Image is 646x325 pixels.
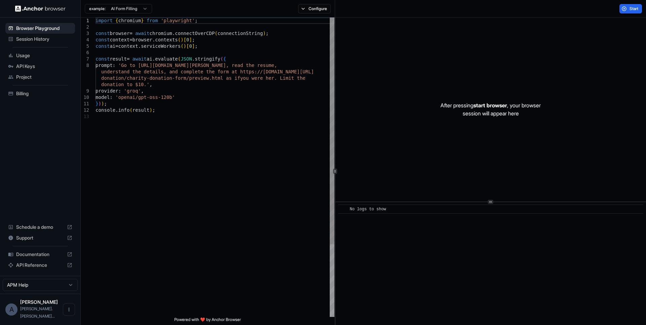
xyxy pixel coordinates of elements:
[101,69,243,74] span: understand the details, and complete the form at h
[192,37,195,42] span: ;
[181,56,192,62] span: JSON
[20,299,58,305] span: Augusto Dantas
[243,69,314,74] span: ttps://[DOMAIN_NAME][URL]
[473,102,507,109] span: start browser
[263,31,265,36] span: )
[189,37,192,42] span: ]
[619,4,642,13] button: Start
[342,206,345,213] span: ​
[81,113,89,120] div: 13
[96,88,118,94] span: provider
[101,101,104,106] span: )
[220,56,223,62] span: (
[195,43,198,49] span: ;
[81,43,89,49] div: 5
[149,31,172,36] span: chromium
[96,18,113,23] span: import
[147,56,152,62] span: ai
[175,31,215,36] span: connectOverCDP
[127,56,130,62] span: =
[63,303,75,316] button: Open menu
[149,82,152,87] span: ,
[5,23,75,34] div: Browser Playground
[16,90,72,97] span: Billing
[81,62,89,69] div: 8
[133,107,150,113] span: result
[110,31,130,36] span: browser
[130,107,132,113] span: (
[118,43,138,49] span: context
[133,56,147,62] span: await
[96,43,110,49] span: const
[130,31,132,36] span: =
[195,56,220,62] span: stringify
[5,260,75,270] div: API Reference
[192,43,195,49] span: ]
[5,232,75,243] div: Support
[152,107,155,113] span: ;
[96,95,110,100] span: model
[5,88,75,99] div: Billing
[192,56,195,62] span: .
[172,31,175,36] span: .
[152,37,155,42] span: .
[16,224,64,230] span: Schedule a demo
[5,50,75,61] div: Usage
[110,95,112,100] span: :
[104,101,107,106] span: ;
[141,43,181,49] span: serviceWorkers
[350,207,386,212] span: No logs to show
[118,88,121,94] span: :
[96,63,113,68] span: prompt
[89,6,106,11] span: example:
[183,37,186,42] span: [
[115,107,118,113] span: .
[16,262,64,268] span: API Reference
[15,5,66,12] img: Anchor Logo
[174,317,241,325] span: Powered with ❤️ by Anchor Browser
[110,43,115,49] span: ai
[81,107,89,113] div: 12
[152,56,155,62] span: .
[96,37,110,42] span: const
[110,56,127,62] span: result
[81,94,89,101] div: 10
[130,37,132,42] span: =
[16,25,72,32] span: Browser Playground
[81,17,89,24] div: 1
[183,43,186,49] span: )
[5,61,75,72] div: API Keys
[161,18,195,23] span: 'playwright'
[141,18,144,23] span: }
[16,52,72,59] span: Usage
[16,251,64,258] span: Documentation
[189,43,192,49] span: 0
[141,88,144,94] span: ,
[16,234,64,241] span: Support
[178,37,181,42] span: (
[124,88,141,94] span: 'groq'
[81,101,89,107] div: 11
[147,18,158,23] span: from
[81,37,89,43] div: 4
[138,43,141,49] span: .
[5,222,75,232] div: Schedule a demo
[118,18,141,23] span: chromium
[240,75,306,81] span: you were her. Limit the
[81,30,89,37] div: 3
[237,63,277,68] span: ad the resume,
[81,24,89,30] div: 2
[135,31,149,36] span: await
[115,18,118,23] span: {
[5,249,75,260] div: Documentation
[101,75,240,81] span: donation/charity-donation-form/preview.html as if
[133,37,152,42] span: browser
[155,37,178,42] span: contexts
[81,56,89,62] div: 7
[96,56,110,62] span: const
[5,34,75,44] div: Session History
[98,101,101,106] span: )
[266,31,268,36] span: ;
[215,31,217,36] span: (
[20,306,55,319] span: augusto.dantas@apmhelp.com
